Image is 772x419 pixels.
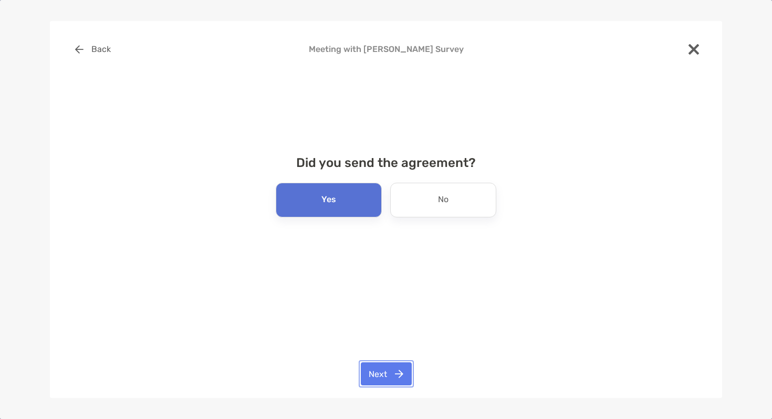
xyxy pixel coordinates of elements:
button: Next [361,362,412,385]
h4: Meeting with [PERSON_NAME] Survey [67,44,705,54]
h4: Did you send the agreement? [67,155,705,170]
button: Back [67,38,119,61]
p: Yes [321,192,336,208]
img: close modal [688,44,699,55]
img: button icon [75,45,84,54]
p: No [438,192,448,208]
